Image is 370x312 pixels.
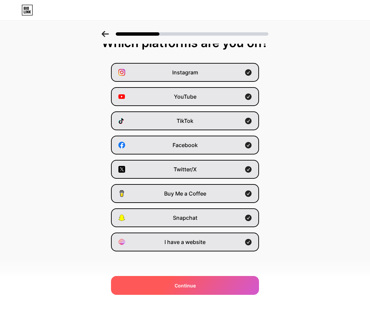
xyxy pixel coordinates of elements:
[177,117,193,125] span: TikTok
[172,68,198,76] span: Instagram
[175,282,196,289] span: Continue
[174,165,197,173] span: Twitter/X
[164,238,206,246] span: I have a website
[173,214,197,222] span: Snapchat
[173,141,198,149] span: Facebook
[164,189,206,198] span: Buy Me a Coffee
[7,36,363,49] div: Which platforms are you on?
[174,93,196,101] span: YouTube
